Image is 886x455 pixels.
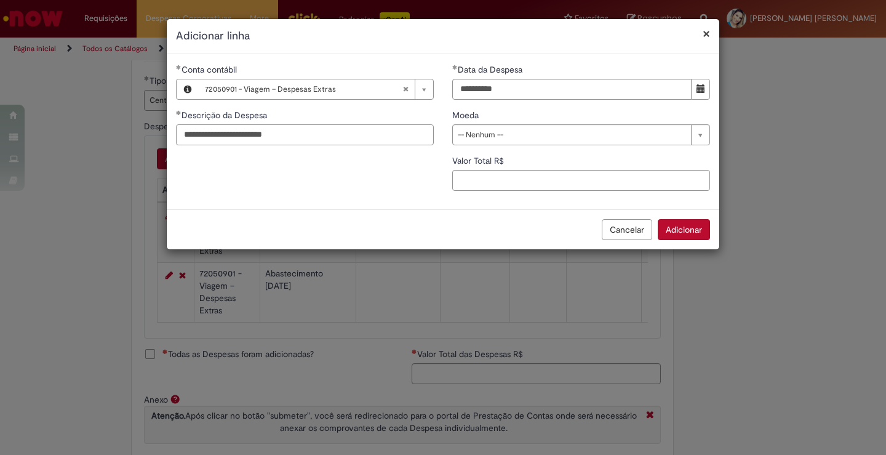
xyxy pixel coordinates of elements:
button: Cancelar [602,219,652,240]
span: Descrição da Despesa [182,110,269,121]
span: Obrigatório Preenchido [452,65,458,70]
button: Fechar modal [703,27,710,40]
span: Moeda [452,110,481,121]
span: Obrigatório Preenchido [176,110,182,115]
input: Descrição da Despesa [176,124,434,145]
span: -- Nenhum -- [458,125,685,145]
span: Data da Despesa [458,64,525,75]
span: Obrigatório Preenchido [176,65,182,70]
button: Adicionar [658,219,710,240]
button: Mostrar calendário para Data da Despesa [691,79,710,100]
input: Valor Total R$ [452,170,710,191]
h2: Adicionar linha [176,28,710,44]
span: Valor Total R$ [452,155,506,166]
span: 72050901 - Viagem – Despesas Extras [205,79,402,99]
abbr: Limpar campo Conta contábil [396,79,415,99]
button: Conta contábil, Visualizar este registro 72050901 - Viagem – Despesas Extras [177,79,199,99]
input: Data da Despesa 29 September 2025 Monday [452,79,692,100]
a: 72050901 - Viagem – Despesas ExtrasLimpar campo Conta contábil [199,79,433,99]
span: Necessários - Conta contábil [182,64,239,75]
